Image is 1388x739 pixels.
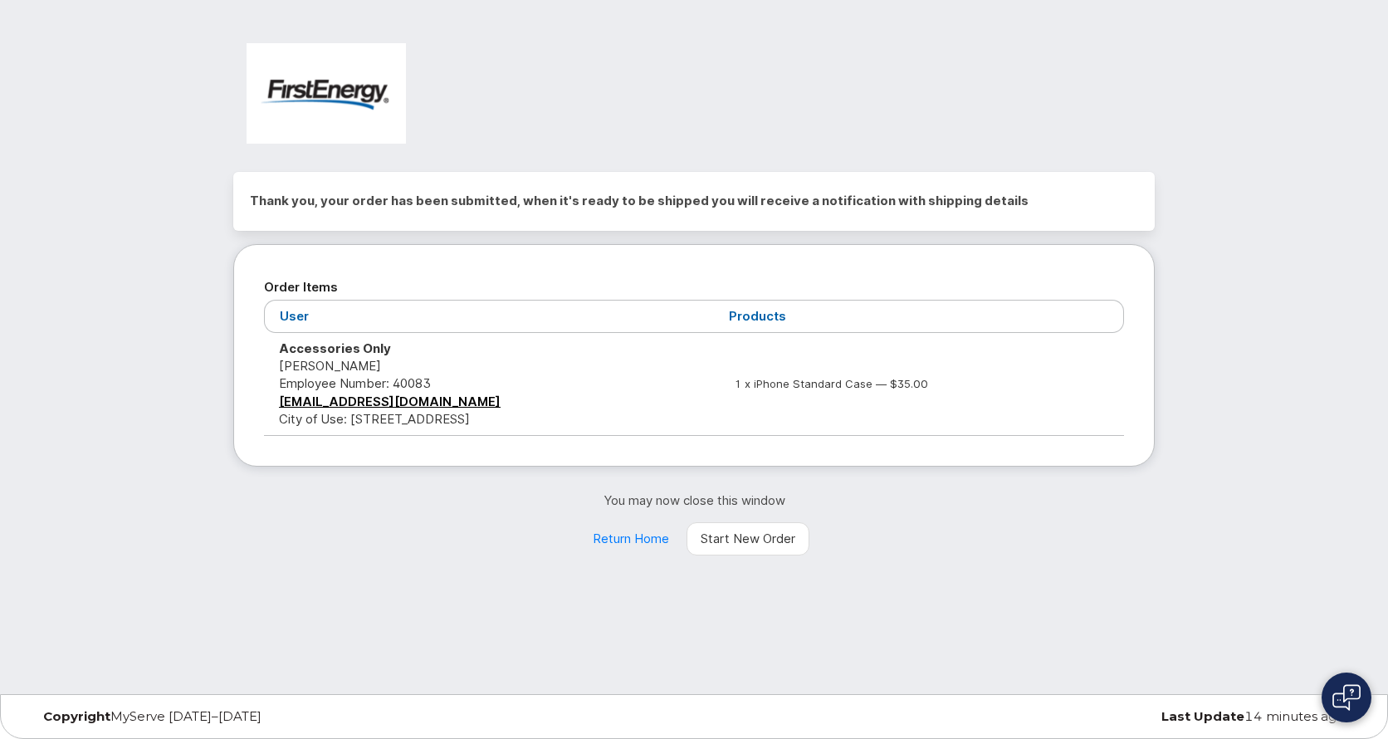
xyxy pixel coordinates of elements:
[247,43,406,144] img: FirstEnergy Corp
[279,394,501,409] a: [EMAIL_ADDRESS][DOMAIN_NAME]
[264,333,714,436] td: [PERSON_NAME] City of Use: [STREET_ADDRESS]
[1161,708,1244,724] strong: Last Update
[279,375,431,391] span: Employee Number: 40083
[233,492,1155,509] p: You may now close this window
[687,522,809,555] a: Start New Order
[579,522,683,555] a: Return Home
[43,708,110,724] strong: Copyright
[714,300,1124,332] th: Products
[264,300,714,332] th: User
[31,710,473,723] div: MyServe [DATE]–[DATE]
[250,188,1138,213] h2: Thank you, your order has been submitted, when it's ready to be shipped you will receive a notifi...
[279,340,391,356] strong: Accessories Only
[264,275,1124,300] h2: Order Items
[735,377,928,390] small: 1 x iPhone Standard Case — $35.00
[915,710,1357,723] div: 14 minutes ago
[1332,684,1361,711] img: Open chat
